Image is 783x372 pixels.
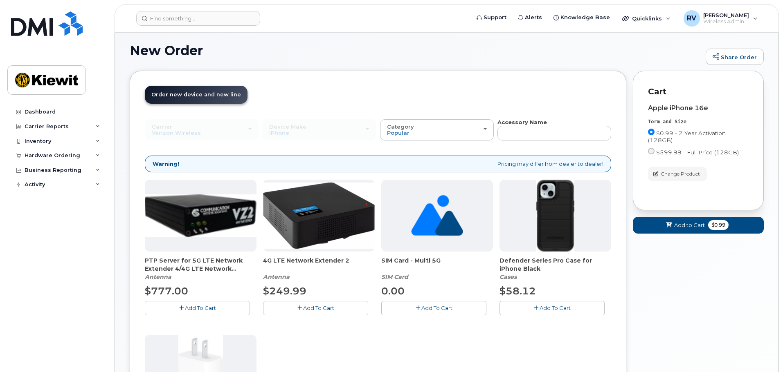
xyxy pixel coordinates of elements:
[536,180,575,252] img: defenderiphone14.png
[512,9,548,26] a: Alerts
[145,156,611,172] div: Pricing may differ from dealer to dealer!
[500,285,536,297] span: $58.12
[708,220,729,230] span: $0.99
[263,183,375,248] img: 4glte_extender.png
[706,49,764,65] a: Share Order
[648,86,749,98] p: Cart
[484,13,506,22] span: Support
[560,13,610,22] span: Knowledge Base
[471,9,512,26] a: Support
[703,18,749,25] span: Wireless Admin
[500,301,605,315] button: Add To Cart
[381,256,493,281] div: SIM Card - Multi 5G
[136,11,260,26] input: Find something...
[263,256,375,281] div: 4G LTE Network Extender 2
[687,13,696,23] span: RV
[263,256,375,273] span: 4G LTE Network Extender 2
[153,160,179,168] strong: Warning!
[145,256,256,273] span: PTP Server for 5G LTE Network Extender 4/4G LTE Network Extender 3
[303,305,334,311] span: Add To Cart
[380,119,494,140] button: Category Popular
[648,129,655,135] input: $0.99 - 2 Year Activation (128GB)
[130,43,702,58] h1: New Order
[387,123,414,130] span: Category
[263,285,306,297] span: $249.99
[703,12,749,18] span: [PERSON_NAME]
[648,148,655,154] input: $599.99 - Full Price (128GB)
[648,118,749,125] div: Term and Size
[387,129,409,136] span: Popular
[632,15,662,22] span: Quicklinks
[381,256,493,273] span: SIM Card - Multi 5G
[648,105,749,112] div: Apple iPhone 16e
[411,180,463,252] img: no_image_found-2caef05468ed5679b831cfe6fc140e25e0c280774317ffc20a367ab7fd17291e.png
[540,305,571,311] span: Add To Cart
[381,301,486,315] button: Add To Cart
[145,256,256,281] div: PTP Server for 5G LTE Network Extender 4/4G LTE Network Extender 3
[648,167,707,181] button: Change Product
[747,336,777,366] iframe: Messenger Launcher
[656,149,739,156] span: $599.99 - Full Price (128GB)
[151,91,241,98] span: Order new device and new line
[145,194,256,237] img: Casa_Sysem.png
[421,305,452,311] span: Add To Cart
[263,273,290,281] em: Antenna
[497,119,547,125] strong: Accessory Name
[185,305,216,311] span: Add To Cart
[381,285,405,297] span: 0.00
[145,301,250,315] button: Add To Cart
[381,273,408,281] em: SIM Card
[548,9,616,26] a: Knowledge Base
[661,170,700,178] span: Change Product
[500,273,517,281] em: Cases
[500,256,611,273] span: Defender Series Pro Case for iPhone Black
[616,10,676,27] div: Quicklinks
[678,10,763,27] div: Richard Vogler
[263,301,368,315] button: Add To Cart
[500,256,611,281] div: Defender Series Pro Case for iPhone Black
[525,13,542,22] span: Alerts
[648,130,726,143] span: $0.99 - 2 Year Activation (128GB)
[674,221,705,229] span: Add to Cart
[145,285,188,297] span: $777.00
[145,273,171,281] em: Antenna
[633,217,764,234] button: Add to Cart $0.99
